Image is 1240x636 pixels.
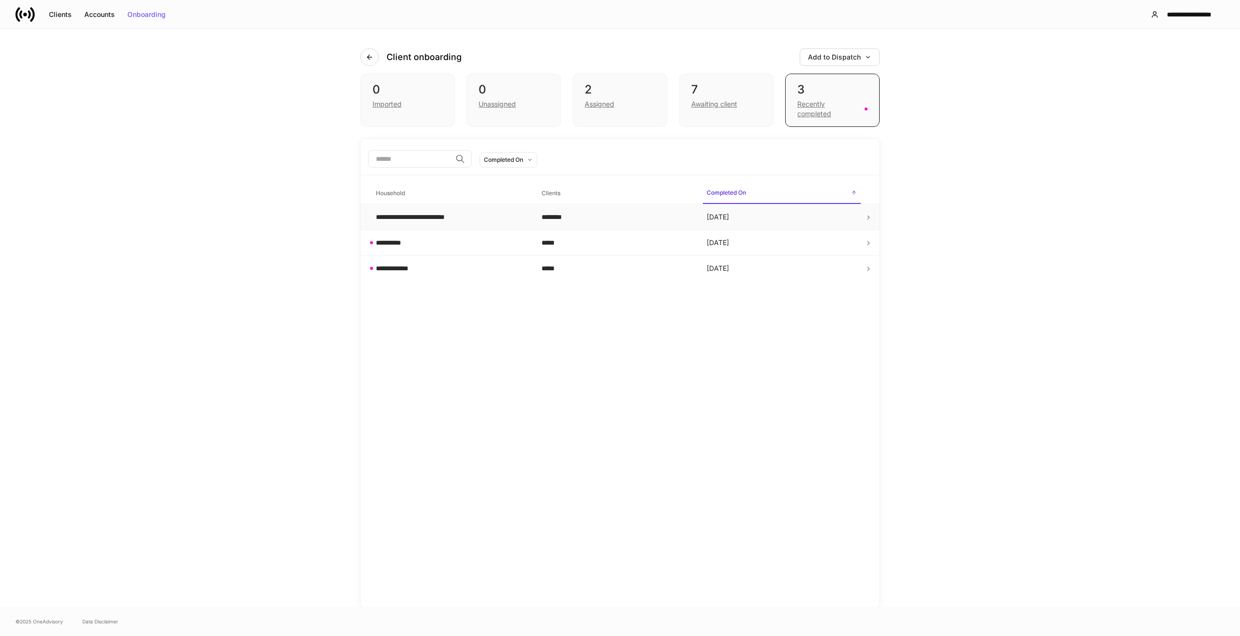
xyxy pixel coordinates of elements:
[797,99,859,119] div: Recently completed
[82,618,118,625] a: Data Disclaimer
[785,74,880,127] div: 3Recently completed
[479,82,549,97] div: 0
[703,183,861,204] span: Completed On
[479,99,516,109] div: Unassigned
[573,74,667,127] div: 2Assigned
[538,184,696,203] span: Clients
[691,82,761,97] div: 7
[387,51,462,63] h4: Client onboarding
[43,7,78,22] button: Clients
[542,188,560,198] h6: Clients
[15,618,63,625] span: © 2025 OneAdvisory
[480,152,537,168] button: Completed On
[797,82,868,97] div: 3
[78,7,121,22] button: Accounts
[585,82,655,97] div: 2
[585,99,614,109] div: Assigned
[808,54,871,61] div: Add to Dispatch
[372,184,530,203] span: Household
[707,188,746,197] h6: Completed On
[484,155,523,164] div: Completed On
[466,74,561,127] div: 0Unassigned
[699,256,865,281] td: [DATE]
[372,99,402,109] div: Imported
[49,11,72,18] div: Clients
[84,11,115,18] div: Accounts
[127,11,166,18] div: Onboarding
[360,74,455,127] div: 0Imported
[376,188,405,198] h6: Household
[121,7,172,22] button: Onboarding
[800,48,880,66] button: Add to Dispatch
[699,204,865,230] td: [DATE]
[679,74,774,127] div: 7Awaiting client
[372,82,443,97] div: 0
[699,230,865,256] td: [DATE]
[691,99,737,109] div: Awaiting client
